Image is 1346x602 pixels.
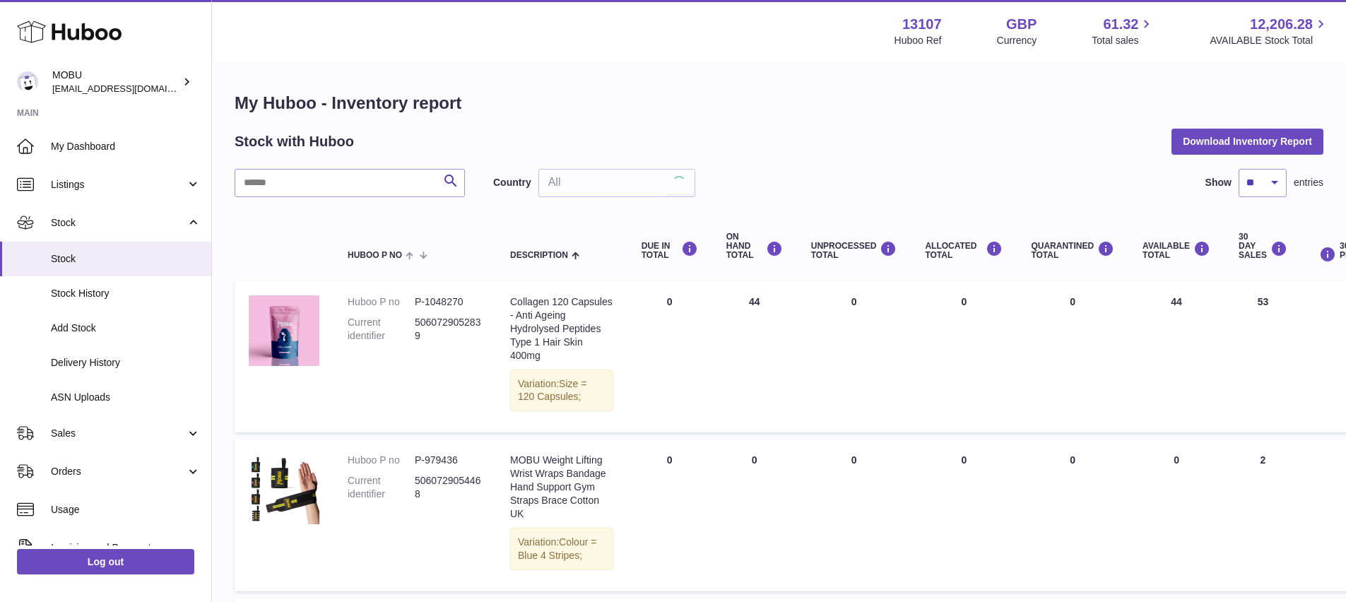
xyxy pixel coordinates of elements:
span: ASN Uploads [51,391,201,404]
span: Description [510,251,568,260]
div: ON HAND Total [726,232,783,261]
strong: 13107 [902,15,942,34]
td: 0 [797,439,911,591]
td: 0 [911,439,1017,591]
span: My Dashboard [51,140,201,153]
div: DUE IN TOTAL [642,241,698,260]
span: [EMAIL_ADDRESS][DOMAIN_NAME] [52,83,208,94]
img: mo@mobu.co.uk [17,71,38,93]
td: 44 [1128,281,1224,432]
span: Huboo P no [348,251,402,260]
span: Colour = Blue 4 Stripes; [518,536,596,561]
div: 30 DAY SALES [1239,232,1287,261]
span: 61.32 [1103,15,1138,34]
h2: Stock with Huboo [235,132,354,151]
div: Variation: [510,370,613,412]
dd: 5060729052839 [415,316,482,343]
span: Sales [51,427,186,440]
td: 0 [797,281,911,432]
span: Usage [51,503,201,517]
span: Stock [51,216,186,230]
span: Delivery History [51,356,201,370]
td: 0 [627,281,712,432]
span: Orders [51,465,186,478]
a: 61.32 Total sales [1092,15,1155,47]
span: Total sales [1092,34,1155,47]
div: AVAILABLE Total [1143,241,1210,260]
label: Country [493,176,531,189]
div: Currency [997,34,1037,47]
div: ALLOCATED Total [925,241,1003,260]
span: Stock [51,252,201,266]
a: Log out [17,549,194,574]
td: 0 [1128,439,1224,591]
img: product image [249,454,319,524]
span: Listings [51,178,186,191]
span: 12,206.28 [1250,15,1313,34]
dd: P-979436 [415,454,482,467]
div: Collagen 120 Capsules - Anti Ageing Hydrolysed Peptides Type 1 Hair Skin 400mg [510,295,613,362]
td: 53 [1224,281,1301,432]
td: 0 [712,439,797,591]
button: Download Inventory Report [1171,129,1323,154]
div: Variation: [510,528,613,570]
span: Invoicing and Payments [51,541,186,555]
span: Stock History [51,287,201,300]
strong: GBP [1006,15,1037,34]
span: AVAILABLE Stock Total [1210,34,1329,47]
div: QUARANTINED Total [1031,241,1114,260]
td: 44 [712,281,797,432]
div: MOBU [52,69,179,95]
td: 0 [911,281,1017,432]
span: 0 [1070,296,1075,307]
label: Show [1205,176,1232,189]
dt: Huboo P no [348,454,415,467]
h1: My Huboo - Inventory report [235,92,1323,114]
dt: Current identifier [348,316,415,343]
span: Add Stock [51,321,201,335]
dd: 5060729054468 [415,474,482,501]
td: 0 [627,439,712,591]
span: entries [1294,176,1323,189]
dd: P-1048270 [415,295,482,309]
td: 2 [1224,439,1301,591]
div: MOBU Weight Lifting Wrist Wraps Bandage Hand Support Gym Straps Brace Cotton UK [510,454,613,520]
img: product image [249,295,319,366]
dt: Current identifier [348,474,415,501]
a: 12,206.28 AVAILABLE Stock Total [1210,15,1329,47]
span: Size = 120 Capsules; [518,378,586,403]
dt: Huboo P no [348,295,415,309]
span: 0 [1070,454,1075,466]
div: Huboo Ref [895,34,942,47]
div: UNPROCESSED Total [811,241,897,260]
